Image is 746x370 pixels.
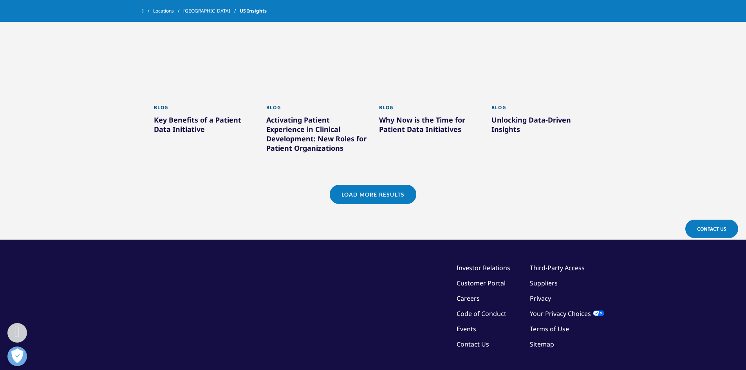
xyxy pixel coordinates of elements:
a: [GEOGRAPHIC_DATA] [183,4,240,18]
button: Open Preferences [7,347,27,366]
div: Blog [491,105,592,115]
span: Contact Us [697,226,726,232]
div: Blog [379,105,480,115]
a: Customer Portal [457,279,506,287]
a: Suppliers [530,279,558,287]
a: Careers [457,294,480,303]
a: Contact Us [457,340,489,348]
a: Locations [153,4,183,18]
a: Events [457,325,476,333]
a: Sitemap [530,340,554,348]
a: Blog Why Now is the Time for Patient Data Initiatives [379,100,480,154]
a: Blog Key Benefits of a Patient Data Initiative [154,100,255,154]
div: Unlocking Data-Driven Insights [491,115,592,137]
a: Blog Activating Patient Experience in Clinical Development: New Roles for Patient Organizations [266,100,367,173]
a: Contact Us [685,220,738,238]
a: Load More Results [330,185,416,204]
span: US Insights [240,4,267,18]
a: Blog Unlocking Data-Driven Insights [491,100,592,154]
a: Code of Conduct [457,309,506,318]
a: Privacy [530,294,551,303]
div: Why Now is the Time for Patient Data Initiatives [379,115,480,137]
a: Third-Party Access [530,264,585,272]
a: Investor Relations [457,264,510,272]
a: Your Privacy Choices [530,309,604,318]
div: Blog [266,105,367,115]
a: Terms of Use [530,325,569,333]
div: Key Benefits of a Patient Data Initiative [154,115,255,137]
div: Activating Patient Experience in Clinical Development: New Roles for Patient Organizations [266,115,367,156]
div: Blog [154,105,255,115]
